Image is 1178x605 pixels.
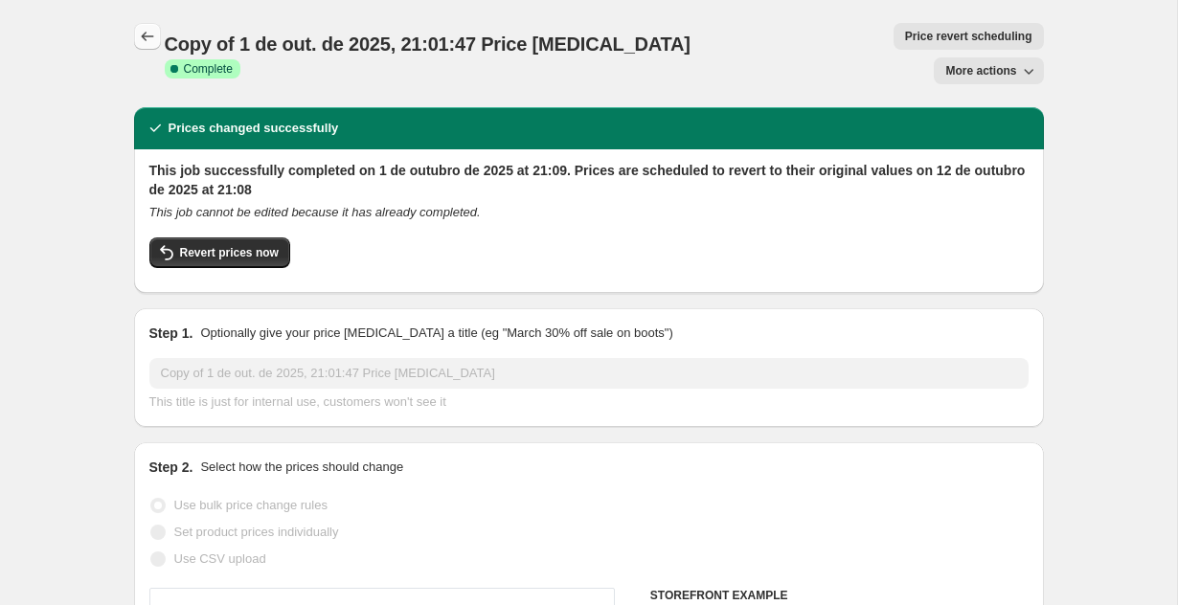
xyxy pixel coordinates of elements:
span: More actions [945,63,1016,78]
span: Complete [184,61,233,77]
h6: STOREFRONT EXAMPLE [650,588,1029,603]
h2: Prices changed successfully [169,119,339,138]
p: Optionally give your price [MEDICAL_DATA] a title (eg "March 30% off sale on boots") [200,324,672,343]
h2: Step 1. [149,324,193,343]
p: Select how the prices should change [200,458,403,477]
span: Use bulk price change rules [174,498,328,512]
h2: Step 2. [149,458,193,477]
span: Revert prices now [180,245,279,260]
span: Use CSV upload [174,551,266,566]
span: Set product prices individually [174,525,339,539]
button: Price revert scheduling [894,23,1044,50]
button: Price change jobs [134,23,161,50]
span: Price revert scheduling [905,29,1032,44]
input: 30% off holiday sale [149,358,1029,389]
button: Revert prices now [149,237,290,268]
i: This job cannot be edited because it has already completed. [149,205,481,219]
span: Copy of 1 de out. de 2025, 21:01:47 Price [MEDICAL_DATA] [165,34,691,55]
button: More actions [934,57,1043,84]
h2: This job successfully completed on 1 de outubro de 2025 at 21:09. Prices are scheduled to revert ... [149,161,1029,199]
span: This title is just for internal use, customers won't see it [149,394,446,409]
